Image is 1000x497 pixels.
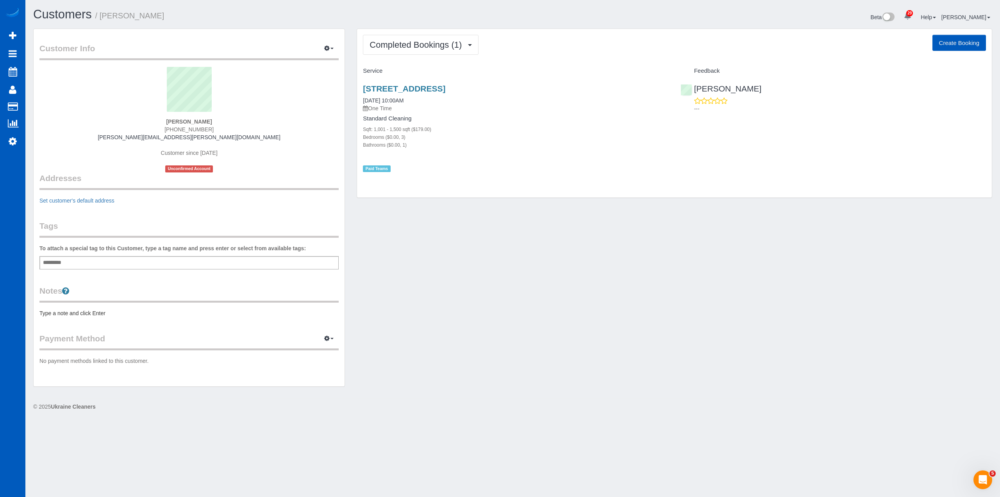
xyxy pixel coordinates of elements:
a: [DATE] 10:00AM [363,97,404,104]
legend: Notes [39,285,339,303]
span: 5 [989,470,996,477]
a: 29 [900,8,915,25]
label: To attach a special tag to this Customer, type a tag name and press enter or select from availabl... [39,244,306,252]
legend: Tags [39,220,339,238]
span: 29 [906,10,913,16]
small: / [PERSON_NAME] [95,11,164,20]
img: Automaid Logo [5,8,20,19]
button: Create Booking [932,35,986,51]
strong: [PERSON_NAME] [166,118,212,125]
h4: Feedback [680,68,986,74]
h4: Service [363,68,668,74]
iframe: Intercom live chat [973,470,992,489]
small: Bedrooms ($0.00, 3) [363,135,405,140]
strong: Ukraine Cleaners [51,404,95,410]
small: Sqft: 1,001 - 1,500 sqft ($179.00) [363,127,431,132]
span: Customer since [DATE] [161,150,218,156]
a: [STREET_ADDRESS] [363,84,445,93]
small: Bathrooms ($0.00, 1) [363,142,407,148]
a: [PERSON_NAME] [680,84,762,93]
a: Set customer's default address [39,197,114,204]
p: One Time [363,104,668,112]
pre: Type a note and click Enter [39,309,339,317]
div: © 2025 [33,403,992,411]
span: [PHONE_NUMBER] [164,126,214,133]
span: Completed Bookings (1) [370,40,466,50]
a: Customers [33,7,92,21]
h4: Standard Cleaning [363,115,668,122]
p: --- [694,105,986,113]
span: Unconfirmed Account [165,165,213,172]
button: Completed Bookings (1) [363,35,479,55]
legend: Customer Info [39,43,339,60]
a: Help [921,14,936,20]
img: New interface [882,13,895,23]
a: [PERSON_NAME][EMAIL_ADDRESS][PERSON_NAME][DOMAIN_NAME] [98,134,280,140]
a: [PERSON_NAME] [941,14,990,20]
span: Paid Teams [363,165,390,172]
p: No payment methods linked to this customer. [39,357,339,365]
legend: Payment Method [39,333,339,350]
a: Beta [871,14,895,20]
